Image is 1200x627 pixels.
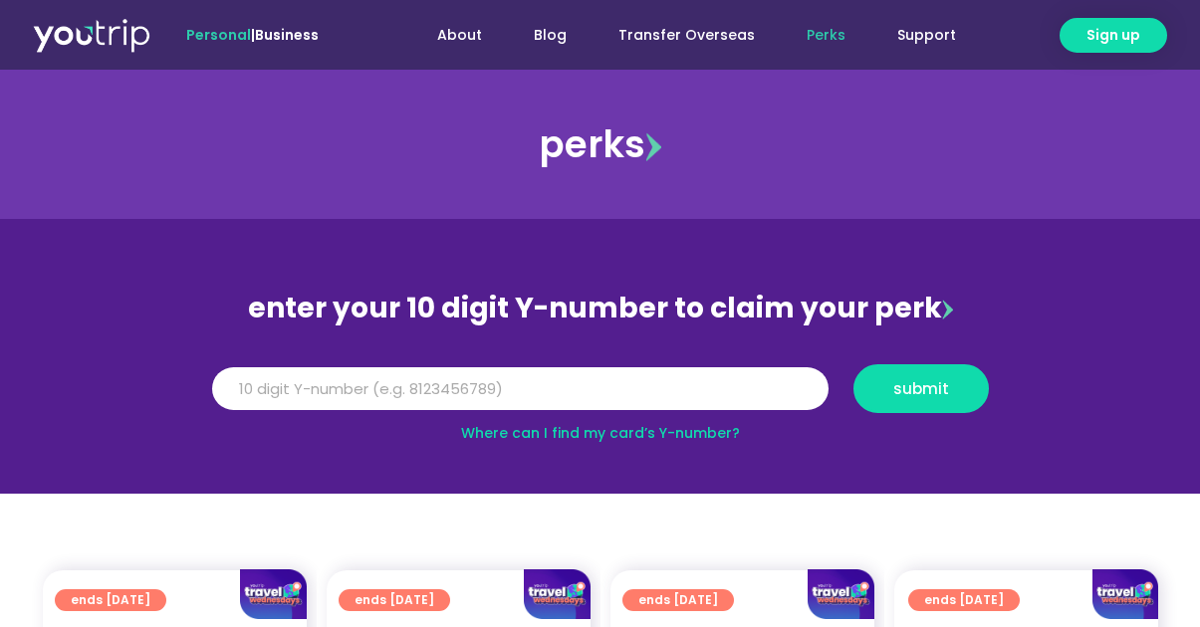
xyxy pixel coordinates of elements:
[372,17,982,54] nav: Menu
[593,17,781,54] a: Transfer Overseas
[853,364,989,413] button: submit
[186,25,319,45] span: |
[781,17,871,54] a: Perks
[871,17,982,54] a: Support
[1060,18,1167,53] a: Sign up
[212,364,989,428] form: Y Number
[893,381,949,396] span: submit
[1086,25,1140,46] span: Sign up
[461,423,740,443] a: Where can I find my card’s Y-number?
[202,283,999,334] div: enter your 10 digit Y-number to claim your perk
[212,367,829,411] input: 10 digit Y-number (e.g. 8123456789)
[255,25,319,45] a: Business
[186,25,251,45] span: Personal
[411,17,508,54] a: About
[508,17,593,54] a: Blog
